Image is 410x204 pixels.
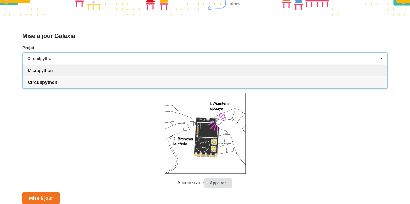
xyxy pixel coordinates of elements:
[165,93,246,174] img: galaxia_plug.png
[22,178,388,188] p: Aucune carte
[204,178,232,188] button: Appairer
[22,45,388,51] label: Projet
[28,80,57,85] span: Circuitpython
[22,32,388,40] div: Mise à jour Galaxia
[22,192,60,204] button: Mise à jour
[28,68,53,73] span: Micropython
[27,56,54,61] div: Circuitpython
